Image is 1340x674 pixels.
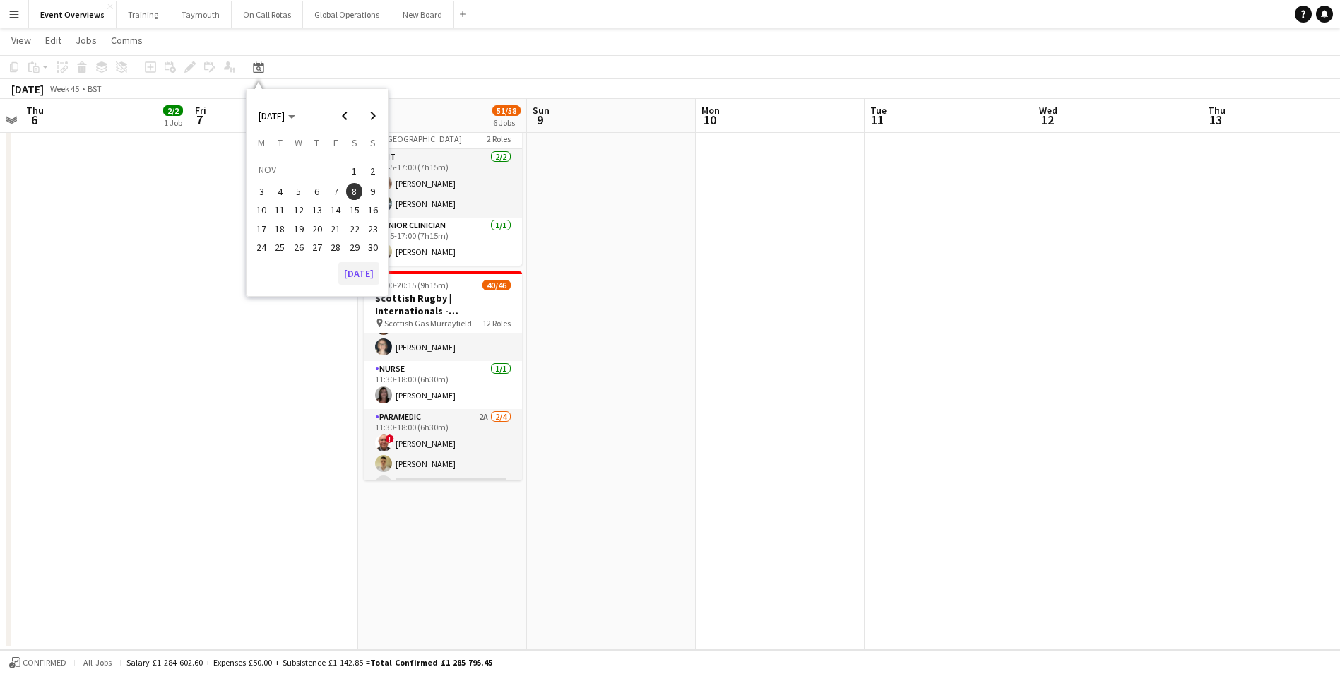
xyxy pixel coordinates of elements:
button: 15-11-2025 [345,201,363,219]
span: 20 [309,220,326,237]
span: 12 Roles [482,318,511,329]
button: 06-11-2025 [308,182,326,201]
span: 19 [290,220,307,237]
div: [DATE] [11,82,44,96]
span: Thu [1208,104,1226,117]
div: 09:45-17:00 (7h15m)3/3[GEOGRAPHIC_DATA] | School Sports Cover [GEOGRAPHIC_DATA]2 RolesEMT2/209:45... [364,87,522,266]
a: Jobs [70,31,102,49]
span: 6 [309,183,326,200]
button: Taymouth [170,1,232,28]
div: 1 Job [164,117,182,128]
button: Global Operations [303,1,391,28]
span: 25 [272,239,289,256]
div: 6 Jobs [493,117,520,128]
span: 9 [530,112,550,128]
span: Scottish Gas Murrayfield [384,318,472,329]
span: 28 [327,239,344,256]
app-card-role: EMT2/209:45-17:00 (7h15m)[PERSON_NAME][PERSON_NAME] [364,149,522,218]
span: Wed [1039,104,1057,117]
span: 12 [290,202,307,219]
span: Comms [111,34,143,47]
button: 01-11-2025 [345,160,363,182]
span: Jobs [76,34,97,47]
span: 6 [24,112,44,128]
button: 11-11-2025 [271,201,289,219]
span: T [278,136,283,149]
span: 11 [272,202,289,219]
span: All jobs [81,657,114,668]
button: New Board [391,1,454,28]
span: 2 [364,161,381,181]
span: ! [386,434,394,443]
button: Event Overviews [29,1,117,28]
button: 16-11-2025 [364,201,382,219]
span: Edit [45,34,61,47]
span: 2 Roles [487,134,511,144]
button: 08-11-2025 [345,182,363,201]
app-card-role: Senior Clinician1/109:45-17:00 (7h15m)[PERSON_NAME] [364,218,522,266]
span: 5 [290,183,307,200]
button: 27-11-2025 [308,238,326,256]
span: 10 [699,112,720,128]
button: 03-11-2025 [252,182,271,201]
span: Sun [533,104,550,117]
span: M [258,136,265,149]
button: 24-11-2025 [252,238,271,256]
span: 24 [253,239,270,256]
span: S [352,136,357,149]
span: 4 [272,183,289,200]
app-job-card: 11:00-20:15 (9h15m)40/46Scottish Rugby | Internationals - [GEOGRAPHIC_DATA] v [GEOGRAPHIC_DATA] S... [364,271,522,480]
span: 7 [327,183,344,200]
button: On Call Rotas [232,1,303,28]
span: 3 [253,183,270,200]
button: 17-11-2025 [252,220,271,238]
span: Fri [195,104,206,117]
a: Comms [105,31,148,49]
button: 28-11-2025 [326,238,345,256]
span: 22 [346,220,363,237]
button: 05-11-2025 [290,182,308,201]
span: W [295,136,302,149]
a: View [6,31,37,49]
button: 12-11-2025 [290,201,308,219]
span: 13 [309,202,326,219]
button: Next month [359,102,387,130]
button: 20-11-2025 [308,220,326,238]
span: [GEOGRAPHIC_DATA] [384,134,462,144]
span: T [314,136,319,149]
button: 02-11-2025 [364,160,382,182]
span: 27 [309,239,326,256]
button: Confirmed [7,655,69,670]
div: Salary £1 284 602.60 + Expenses £50.00 + Subsistence £1 142.85 = [126,657,492,668]
td: NOV [252,160,345,182]
span: 1 [346,161,363,181]
button: 04-11-2025 [271,182,289,201]
span: 23 [364,220,381,237]
span: 16 [364,202,381,219]
span: 9 [364,183,381,200]
button: 29-11-2025 [345,238,363,256]
span: 21 [327,220,344,237]
span: 2/2 [163,105,183,116]
app-card-role: Paramedic2A2/411:30-18:00 (6h30m)![PERSON_NAME][PERSON_NAME] [364,409,522,519]
span: 12 [1037,112,1057,128]
button: 26-11-2025 [290,238,308,256]
button: 14-11-2025 [326,201,345,219]
button: 13-11-2025 [308,201,326,219]
span: S [370,136,376,149]
app-card-role: Nurse1/111:30-18:00 (6h30m)[PERSON_NAME] [364,361,522,409]
span: F [333,136,338,149]
span: 14 [327,202,344,219]
span: Week 45 [47,83,82,94]
button: 23-11-2025 [364,220,382,238]
span: 10 [253,202,270,219]
span: 40/46 [482,280,511,290]
button: 19-11-2025 [290,220,308,238]
span: 7 [193,112,206,128]
span: 15 [346,202,363,219]
span: Mon [701,104,720,117]
button: 25-11-2025 [271,238,289,256]
span: Thu [26,104,44,117]
button: 09-11-2025 [364,182,382,201]
button: 22-11-2025 [345,220,363,238]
